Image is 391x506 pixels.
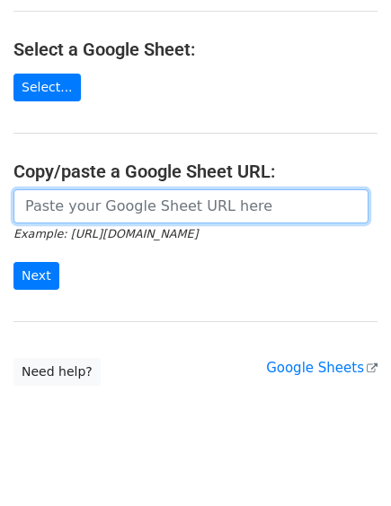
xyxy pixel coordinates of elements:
a: Need help? [13,358,101,386]
h4: Select a Google Sheet: [13,39,378,60]
input: Next [13,262,59,290]
iframe: Chat Widget [301,420,391,506]
h4: Copy/paste a Google Sheet URL: [13,161,378,182]
input: Paste your Google Sheet URL here [13,189,369,223]
a: Select... [13,74,81,101]
a: Google Sheets [266,360,378,376]
small: Example: [URL][DOMAIN_NAME] [13,227,198,240]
